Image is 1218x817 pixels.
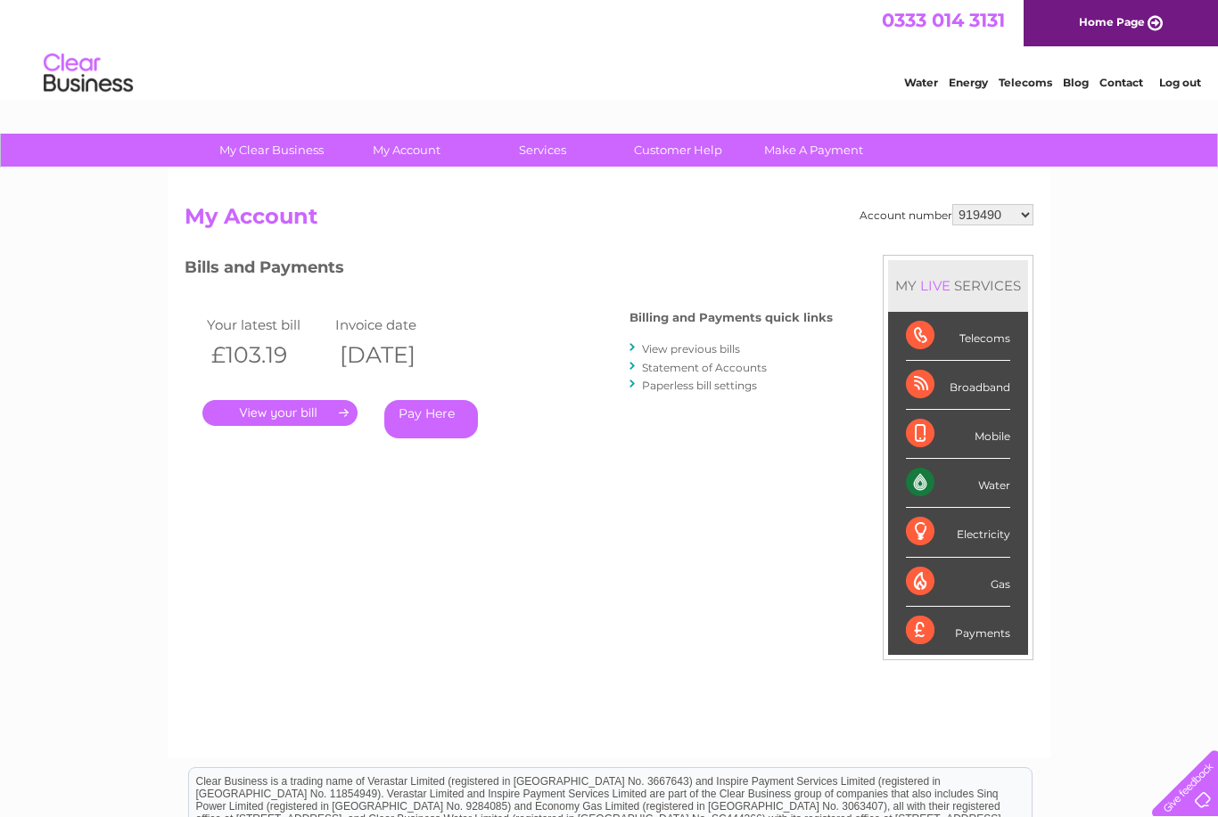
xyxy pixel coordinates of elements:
a: Water [904,76,938,89]
div: Mobile [906,410,1010,459]
a: Customer Help [605,134,752,167]
a: Telecoms [999,76,1052,89]
a: Blog [1063,76,1089,89]
a: Energy [949,76,988,89]
a: Paperless bill settings [642,379,757,392]
h4: Billing and Payments quick links [630,311,833,324]
img: logo.png [43,46,134,101]
a: Pay Here [384,400,478,438]
div: LIVE [917,277,954,294]
a: . [202,400,358,426]
a: 0333 014 3131 [882,9,1005,31]
div: Electricity [906,508,1010,557]
a: Statement of Accounts [642,361,767,374]
div: Gas [906,558,1010,607]
div: Account number [860,204,1033,225]
th: [DATE] [331,337,459,373]
td: Your latest bill [202,313,331,337]
a: Services [469,134,616,167]
div: Water [906,459,1010,508]
div: Telecoms [906,312,1010,361]
a: Make A Payment [740,134,887,167]
h3: Bills and Payments [185,255,833,286]
div: Broadband [906,361,1010,410]
a: My Clear Business [198,134,345,167]
a: Contact [1099,76,1143,89]
h2: My Account [185,204,1033,238]
div: MY SERVICES [888,260,1028,311]
a: My Account [333,134,481,167]
td: Invoice date [331,313,459,337]
a: View previous bills [642,342,740,355]
th: £103.19 [202,337,331,373]
div: Clear Business is a trading name of Verastar Limited (registered in [GEOGRAPHIC_DATA] No. 3667643... [189,10,1032,86]
a: Log out [1159,76,1201,89]
div: Payments [906,607,1010,655]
